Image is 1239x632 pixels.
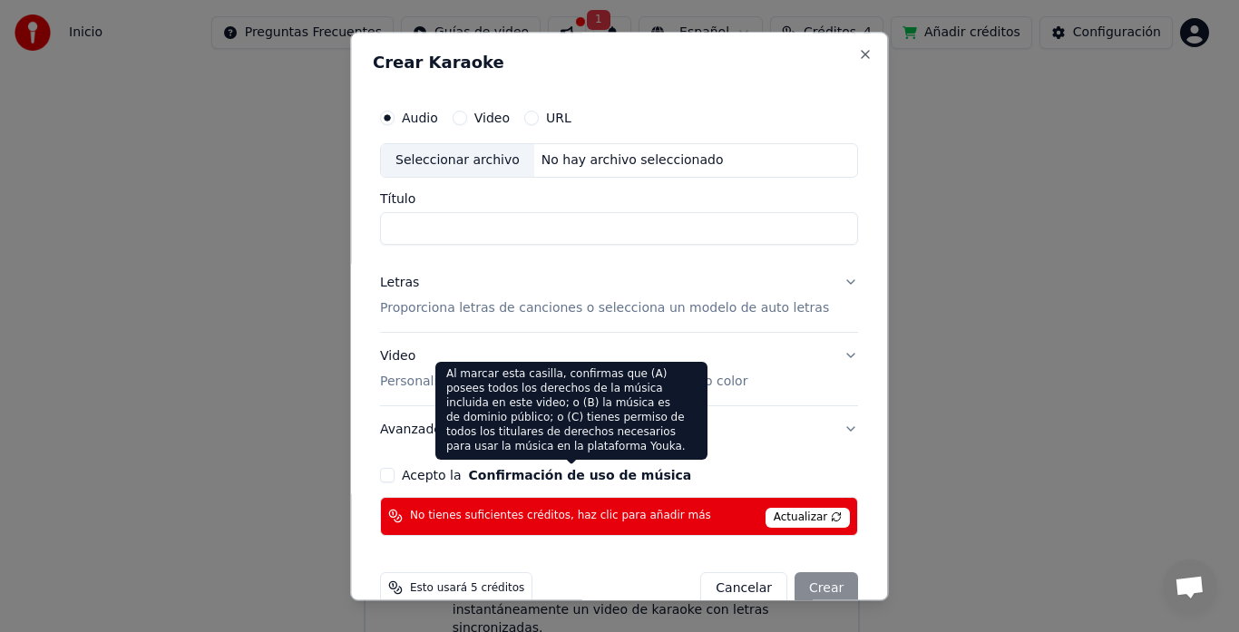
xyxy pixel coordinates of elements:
button: LetrasProporciona letras de canciones o selecciona un modelo de auto letras [380,259,858,332]
label: Video [474,112,510,124]
div: Al marcar esta casilla, confirmas que (A) posees todos los derechos de la música incluida en este... [435,362,707,460]
div: Letras [380,274,419,292]
label: Audio [402,112,438,124]
div: No hay archivo seleccionado [534,151,731,170]
div: Video [380,347,747,391]
div: Seleccionar archivo [381,144,534,177]
span: Esto usará 5 créditos [410,581,524,596]
label: Título [380,192,858,205]
label: URL [546,112,571,124]
button: VideoPersonalizar video de karaoke: usar imagen, video o color [380,333,858,405]
p: Personalizar video de karaoke: usar imagen, video o color [380,373,747,391]
h2: Crear Karaoke [373,54,865,71]
span: No tienes suficientes créditos, haz clic para añadir más [410,509,711,523]
label: Acepto la [402,469,691,481]
button: Avanzado [380,406,858,453]
button: Acepto la [469,469,692,481]
span: Actualizar [766,508,851,528]
button: Cancelar [701,572,788,605]
p: Proporciona letras de canciones o selecciona un modelo de auto letras [380,299,829,317]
